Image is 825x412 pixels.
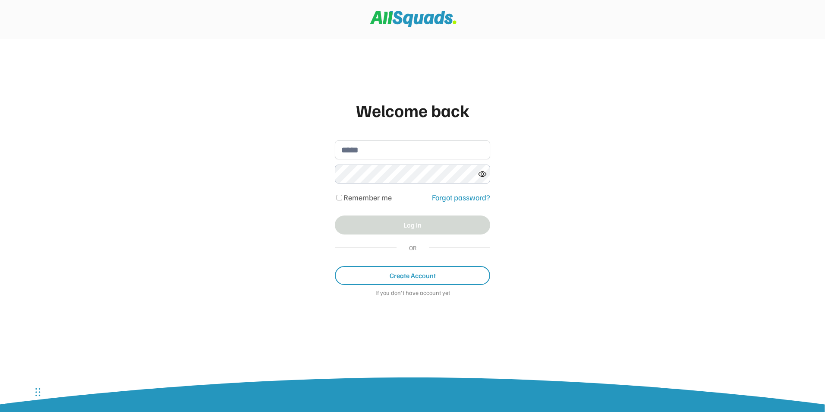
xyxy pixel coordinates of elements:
div: Welcome back [335,97,490,123]
img: Squad%20Logo.svg [370,11,457,27]
div: If you don't have account yet [335,289,490,298]
div: OR [405,243,420,252]
button: Create Account [335,266,490,285]
label: Remember me [343,193,392,202]
button: Log in [335,216,490,235]
div: Forgot password? [432,192,490,203]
